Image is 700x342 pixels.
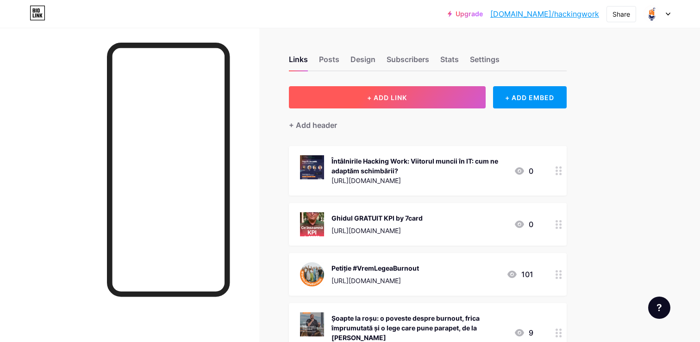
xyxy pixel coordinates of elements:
[387,54,429,70] div: Subscribers
[514,327,533,338] div: 9
[493,86,567,108] div: + ADD EMBED
[350,54,375,70] div: Design
[300,212,324,236] img: Ghidul GRATUIT KPI by 7card
[643,5,661,23] img: hackingwork
[490,8,599,19] a: [DOMAIN_NAME]/hackingwork
[300,262,324,286] img: Petiție #VremLegeaBurnout
[514,219,533,230] div: 0
[331,263,419,273] div: Petiție #VremLegeaBurnout
[300,312,324,336] img: Șoapte la roșu: o poveste despre burnout, frica împrumutată și o lege care pune parapet, de la Cl...
[331,213,423,223] div: Ghidul GRATUIT KPI by 7card
[289,120,337,131] div: + Add header
[506,269,533,280] div: 101
[289,86,486,108] button: + ADD LINK
[331,276,419,285] div: [URL][DOMAIN_NAME]
[331,156,506,176] div: Întâlnirile Hacking Work: Viitorul muncii în IT: cum ne adaptăm schimbării?
[289,54,308,70] div: Links
[331,226,423,235] div: [URL][DOMAIN_NAME]
[448,10,483,18] a: Upgrade
[319,54,339,70] div: Posts
[367,94,407,101] span: + ADD LINK
[440,54,459,70] div: Stats
[470,54,500,70] div: Settings
[514,165,533,177] div: 0
[612,9,630,19] div: Share
[300,155,324,179] img: Întâlnirile Hacking Work: Viitorul muncii în IT: cum ne adaptăm schimbării?
[331,176,506,185] div: [URL][DOMAIN_NAME]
